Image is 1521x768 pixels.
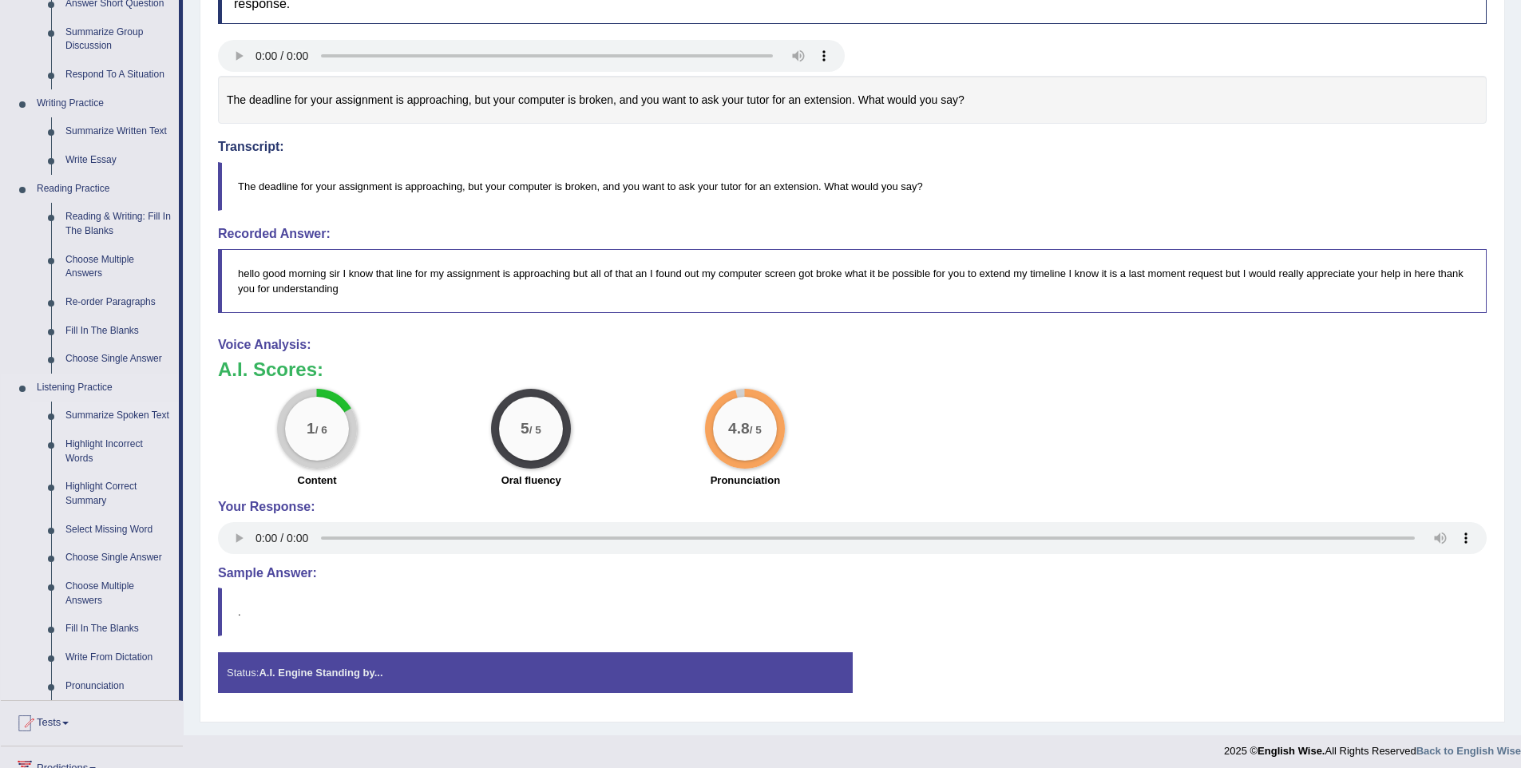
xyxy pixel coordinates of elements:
[58,345,179,374] a: Choose Single Answer
[58,572,179,615] a: Choose Multiple Answers
[58,672,179,701] a: Pronunciation
[218,500,1487,514] h4: Your Response:
[58,643,179,672] a: Write From Dictation
[298,473,337,488] label: Content
[1258,745,1325,757] strong: English Wise.
[58,146,179,175] a: Write Essay
[218,358,323,380] b: A.I. Scores:
[711,473,780,488] label: Pronunciation
[218,652,853,693] div: Status:
[501,473,561,488] label: Oral fluency
[521,420,529,437] big: 5
[58,203,179,245] a: Reading & Writing: Fill In The Blanks
[58,473,179,515] a: Highlight Correct Summary
[218,338,1487,352] h4: Voice Analysis:
[30,89,179,118] a: Writing Practice
[58,402,179,430] a: Summarize Spoken Text
[1,701,183,741] a: Tests
[58,18,179,61] a: Summarize Group Discussion
[58,246,179,288] a: Choose Multiple Answers
[58,117,179,146] a: Summarize Written Text
[218,227,1487,241] h4: Recorded Answer:
[307,420,315,437] big: 1
[218,588,1487,636] blockquote: .
[218,566,1487,580] h4: Sample Answer:
[529,424,541,436] small: / 5
[58,615,179,643] a: Fill In The Blanks
[315,424,327,436] small: / 6
[218,76,1487,125] div: The deadline for your assignment is approaching, but your computer is broken, and you want to ask...
[750,424,762,436] small: / 5
[58,430,179,473] a: Highlight Incorrect Words
[30,374,179,402] a: Listening Practice
[218,162,1487,211] blockquote: The deadline for your assignment is approaching, but your computer is broken, and you want to ask...
[58,288,179,317] a: Re-order Paragraphs
[58,317,179,346] a: Fill In The Blanks
[58,61,179,89] a: Respond To A Situation
[58,544,179,572] a: Choose Single Answer
[1416,745,1521,757] a: Back to English Wise
[1224,735,1521,758] div: 2025 © All Rights Reserved
[30,175,179,204] a: Reading Practice
[218,249,1487,313] blockquote: hello good morning sir I know that line for my assignment is approaching but all of that an I fou...
[259,667,382,679] strong: A.I. Engine Standing by...
[728,420,750,437] big: 4.8
[58,516,179,544] a: Select Missing Word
